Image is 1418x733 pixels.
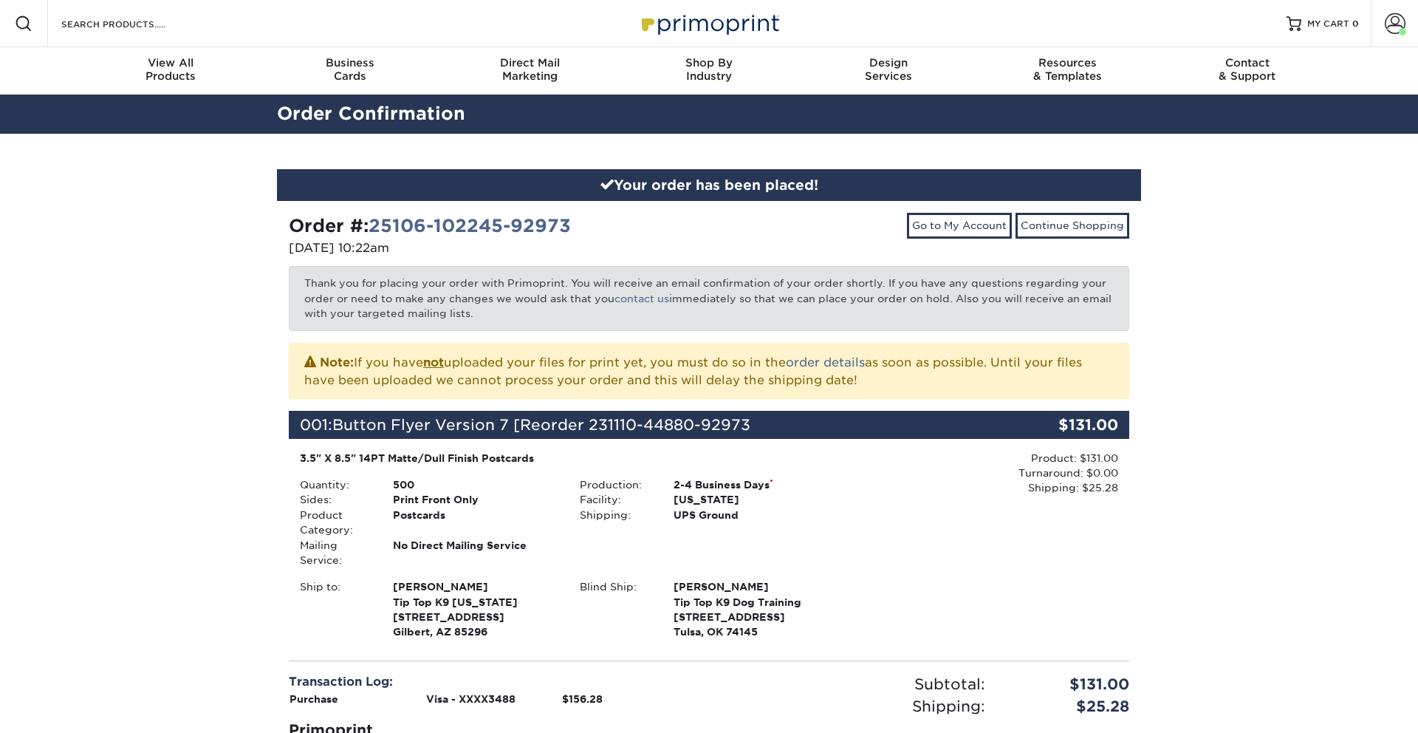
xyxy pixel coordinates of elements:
strong: Purchase [290,693,338,705]
span: Tip Top K9 Dog Training [674,595,838,610]
div: Postcards [382,508,569,538]
a: Direct MailMarketing [440,47,620,95]
a: Shop ByIndustry [620,47,799,95]
strong: Gilbert, AZ 85296 [393,579,558,638]
div: $25.28 [996,695,1140,717]
p: [DATE] 10:22am [289,239,698,257]
div: 001: [289,411,989,439]
div: 2-4 Business Days [662,477,849,492]
p: Thank you for placing your order with Primoprint. You will receive an email confirmation of your ... [289,266,1129,330]
span: 0 [1352,18,1359,29]
div: Production: [569,477,662,492]
span: Tip Top K9 [US_STATE] [393,595,558,610]
div: Mailing Service: [289,538,382,568]
a: Contact& Support [1157,47,1337,95]
a: BusinessCards [261,47,440,95]
div: Print Front Only [382,492,569,507]
p: If you have uploaded your files for print yet, you must do so in the as soon as possible. Until y... [304,352,1114,389]
div: Ship to: [289,579,382,640]
div: Shipping: [569,508,662,522]
span: Direct Mail [440,56,620,69]
div: Product: $131.00 Turnaround: $0.00 Shipping: $25.28 [849,451,1118,496]
strong: Visa - XXXX3488 [426,693,516,705]
div: Sides: [289,492,382,507]
div: Products [81,56,261,83]
div: & Support [1157,56,1337,83]
span: Contact [1157,56,1337,69]
img: Primoprint [635,7,783,39]
span: [PERSON_NAME] [393,579,558,594]
span: MY CART [1307,18,1349,30]
span: View All [81,56,261,69]
span: Design [798,56,978,69]
div: UPS Ground [662,508,849,522]
span: Business [261,56,440,69]
span: [PERSON_NAME] [674,579,838,594]
strong: Tulsa, OK 74145 [674,579,838,638]
div: Your order has been placed! [277,169,1141,202]
span: Resources [978,56,1157,69]
a: 25106-102245-92973 [369,215,571,236]
a: contact us [614,293,669,304]
strong: Order #: [289,215,571,236]
div: Cards [261,56,440,83]
span: [STREET_ADDRESS] [393,610,558,624]
div: Services [798,56,978,83]
a: DesignServices [798,47,978,95]
div: Shipping: [709,695,996,717]
div: Blind Ship: [569,579,662,640]
a: Go to My Account [907,213,1012,238]
span: Button Flyer Version 7 [Reorder 231110-44880-92973 [332,416,750,434]
span: [STREET_ADDRESS] [674,610,838,624]
div: Product Category: [289,508,382,538]
div: & Templates [978,56,1157,83]
div: $131.00 [996,673,1140,695]
div: Facility: [569,492,662,507]
b: not [423,355,444,369]
div: $131.00 [989,411,1129,439]
div: [US_STATE] [662,492,849,507]
div: Transaction Log: [289,673,698,691]
div: 3.5" X 8.5" 14PT Matte/Dull Finish Postcards [300,451,838,466]
div: No Direct Mailing Service [382,538,569,568]
strong: $156.28 [562,693,603,705]
input: SEARCH PRODUCTS..... [60,15,204,33]
a: Continue Shopping [1015,213,1129,238]
div: Marketing [440,56,620,83]
div: Subtotal: [709,673,996,695]
a: View AllProducts [81,47,261,95]
span: Shop By [620,56,799,69]
a: order details [786,355,865,369]
h2: Order Confirmation [266,100,1152,128]
strong: Note: [320,355,354,369]
div: Quantity: [289,477,382,492]
a: Resources& Templates [978,47,1157,95]
div: Industry [620,56,799,83]
div: 500 [382,477,569,492]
